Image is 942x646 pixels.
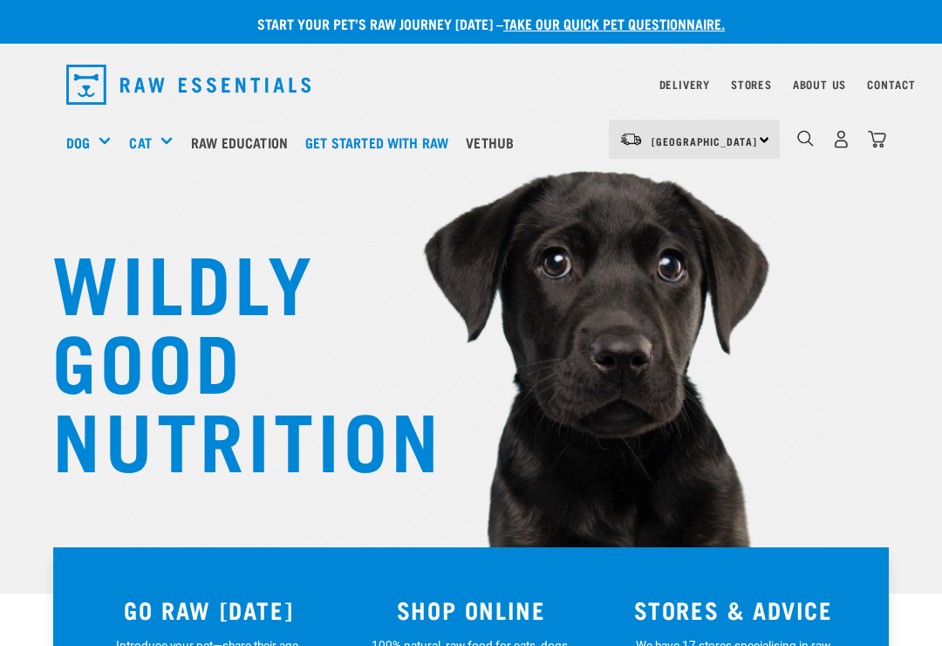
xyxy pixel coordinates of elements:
h3: SHOP ONLINE [351,596,592,623]
img: Raw Essentials Logo [66,65,311,105]
nav: dropdown navigation [52,58,890,112]
a: Get started with Raw [301,107,461,177]
a: Dog [66,132,90,153]
img: home-icon-1@2x.png [797,130,814,147]
span: [GEOGRAPHIC_DATA] [652,138,757,144]
a: Stores [731,81,772,87]
h3: GO RAW [DATE] [88,596,330,623]
a: Vethub [461,107,527,177]
h3: STORES & ADVICE [612,596,854,623]
h1: WILDLY GOOD NUTRITION [52,240,401,476]
a: take our quick pet questionnaire. [503,19,725,27]
a: About Us [793,81,846,87]
a: Delivery [659,81,710,87]
a: Raw Education [187,107,301,177]
img: van-moving.png [619,132,643,148]
img: home-icon@2x.png [868,130,886,148]
a: Cat [129,132,151,153]
img: user.png [832,130,850,148]
a: Contact [867,81,916,87]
